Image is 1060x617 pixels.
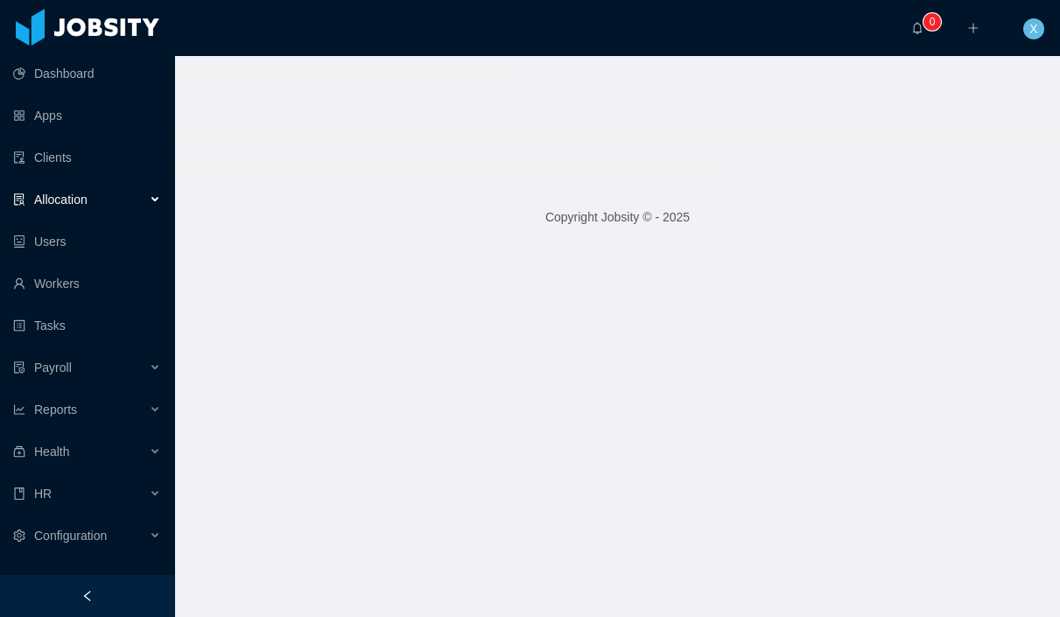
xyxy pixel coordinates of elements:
[13,98,161,133] a: icon: appstoreApps
[967,22,979,34] i: icon: plus
[34,487,52,501] span: HR
[175,187,1060,248] footer: Copyright Jobsity © - 2025
[34,445,69,459] span: Health
[34,361,72,375] span: Payroll
[911,22,923,34] i: icon: bell
[13,140,161,175] a: icon: auditClients
[13,308,161,343] a: icon: profileTasks
[13,224,161,259] a: icon: robotUsers
[13,529,25,542] i: icon: setting
[13,266,161,301] a: icon: userWorkers
[34,403,77,417] span: Reports
[13,193,25,206] i: icon: solution
[34,529,107,543] span: Configuration
[1029,18,1037,39] span: X
[13,403,25,416] i: icon: line-chart
[923,13,941,31] sup: 0
[13,361,25,374] i: icon: file-protect
[13,445,25,458] i: icon: medicine-box
[34,193,88,207] span: Allocation
[13,56,161,91] a: icon: pie-chartDashboard
[13,487,25,500] i: icon: book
